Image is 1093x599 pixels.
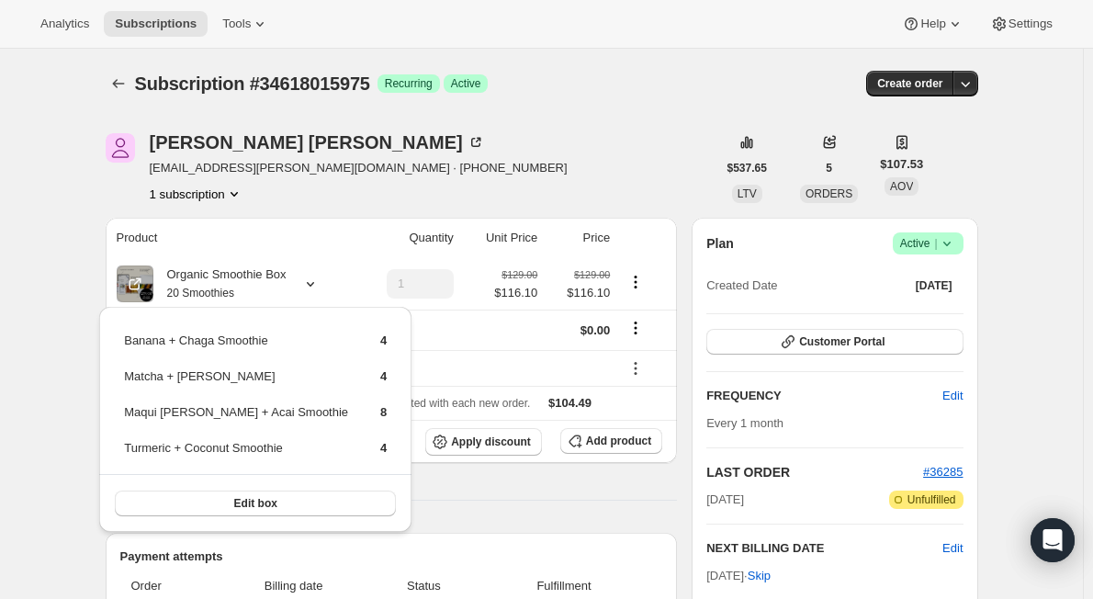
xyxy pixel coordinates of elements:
[451,435,531,449] span: Apply discount
[150,159,568,177] span: [EMAIL_ADDRESS][PERSON_NAME][DOMAIN_NAME] · [PHONE_NUMBER]
[543,218,615,258] th: Price
[560,428,662,454] button: Add product
[222,17,251,31] span: Tools
[150,133,485,152] div: [PERSON_NAME] [PERSON_NAME]
[706,463,923,481] h2: LAST ORDER
[706,491,744,509] span: [DATE]
[548,284,610,302] span: $116.10
[905,273,963,299] button: [DATE]
[737,561,782,591] button: Skip
[931,381,974,411] button: Edit
[117,266,153,302] img: product img
[979,11,1064,37] button: Settings
[574,269,610,280] small: $129.00
[880,155,923,174] span: $107.53
[216,577,371,595] span: Billing date
[123,367,349,401] td: Matcha + [PERSON_NAME]
[942,387,963,405] span: Edit
[120,548,663,566] h2: Payment attempts
[706,569,771,582] span: [DATE] ·
[920,17,945,31] span: Help
[890,180,913,193] span: AOV
[451,76,481,91] span: Active
[106,133,135,163] span: Pam Moores
[706,277,777,295] span: Created Date
[727,161,767,175] span: $537.65
[501,269,537,280] small: $129.00
[706,329,963,355] button: Customer Portal
[706,234,734,253] h2: Plan
[548,396,592,410] span: $104.49
[716,155,778,181] button: $537.65
[477,577,651,595] span: Fulfillment
[748,567,771,585] span: Skip
[106,218,355,258] th: Product
[104,11,208,37] button: Subscriptions
[706,539,942,558] h2: NEXT BILLING DATE
[907,492,956,507] span: Unfulfilled
[380,405,387,419] span: 8
[706,387,942,405] h2: FREQUENCY
[380,441,387,455] span: 4
[866,71,953,96] button: Create order
[380,369,387,383] span: 4
[382,577,466,595] span: Status
[153,266,287,302] div: Organic Smoothie Box
[900,234,956,253] span: Active
[826,161,832,175] span: 5
[799,334,885,349] span: Customer Portal
[29,11,100,37] button: Analytics
[815,155,843,181] button: 5
[1031,518,1075,562] div: Open Intercom Messenger
[425,428,542,456] button: Apply discount
[621,318,650,338] button: Shipping actions
[40,17,89,31] span: Analytics
[135,73,370,94] span: Subscription #34618015975
[234,496,277,511] span: Edit box
[580,323,611,337] span: $0.00
[123,438,349,472] td: Turmeric + Coconut Smoothie
[621,272,650,292] button: Product actions
[380,333,387,347] span: 4
[738,187,757,200] span: LTV
[167,287,234,299] small: 20 Smoothies
[916,278,952,293] span: [DATE]
[1008,17,1053,31] span: Settings
[586,434,651,448] span: Add product
[934,236,937,251] span: |
[459,218,543,258] th: Unit Price
[923,465,963,479] a: #36285
[115,17,197,31] span: Subscriptions
[123,402,349,436] td: Maqui [PERSON_NAME] + Acai Smoothie
[891,11,975,37] button: Help
[211,11,280,37] button: Tools
[150,185,243,203] button: Product actions
[123,331,349,365] td: Banana + Chaga Smoothie
[877,76,942,91] span: Create order
[942,539,963,558] button: Edit
[355,218,459,258] th: Quantity
[494,284,537,302] span: $116.10
[923,463,963,481] button: #36285
[385,76,433,91] span: Recurring
[106,71,131,96] button: Subscriptions
[806,187,852,200] span: ORDERS
[115,491,396,516] button: Edit box
[706,416,783,430] span: Every 1 month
